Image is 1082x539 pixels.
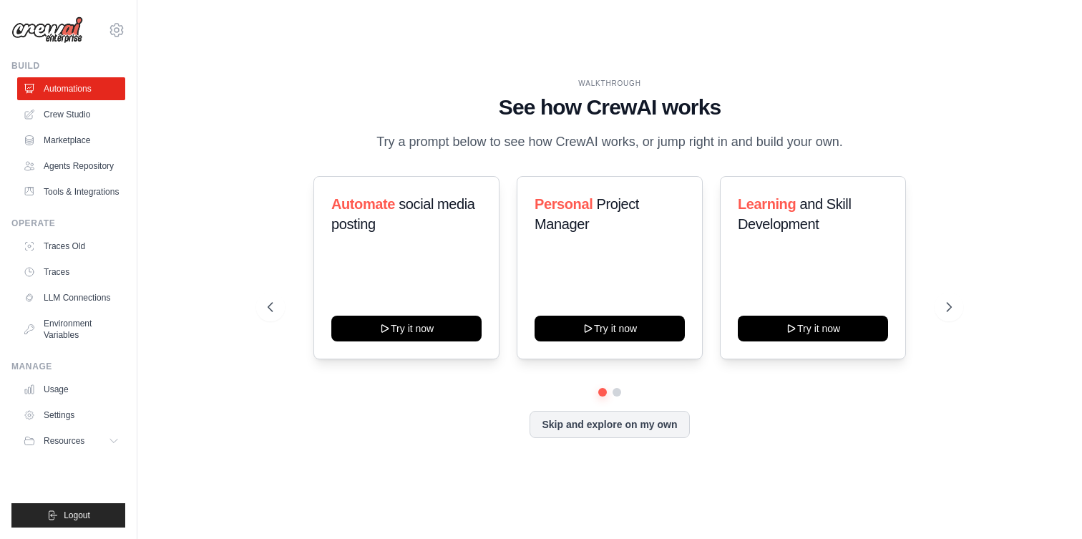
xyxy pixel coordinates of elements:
button: Try it now [738,316,888,341]
a: Marketplace [17,129,125,152]
span: Personal [535,196,593,212]
a: Agents Repository [17,155,125,178]
div: WALKTHROUGH [268,78,952,89]
span: and Skill Development [738,196,851,232]
a: Usage [17,378,125,401]
span: Automate [331,196,395,212]
a: Settings [17,404,125,427]
span: Logout [64,510,90,521]
p: Try a prompt below to see how CrewAI works, or jump right in and build your own. [369,132,850,152]
div: Operate [11,218,125,229]
a: Automations [17,77,125,100]
button: Try it now [331,316,482,341]
a: Traces [17,261,125,283]
h1: See how CrewAI works [268,94,952,120]
a: Traces Old [17,235,125,258]
div: Manage [11,361,125,372]
a: Tools & Integrations [17,180,125,203]
div: Build [11,60,125,72]
span: Resources [44,435,84,447]
span: Learning [738,196,796,212]
button: Logout [11,503,125,528]
a: Environment Variables [17,312,125,346]
a: Crew Studio [17,103,125,126]
button: Resources [17,429,125,452]
button: Skip and explore on my own [530,411,689,438]
span: Project Manager [535,196,639,232]
span: social media posting [331,196,475,232]
img: Logo [11,16,83,44]
button: Try it now [535,316,685,341]
a: LLM Connections [17,286,125,309]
